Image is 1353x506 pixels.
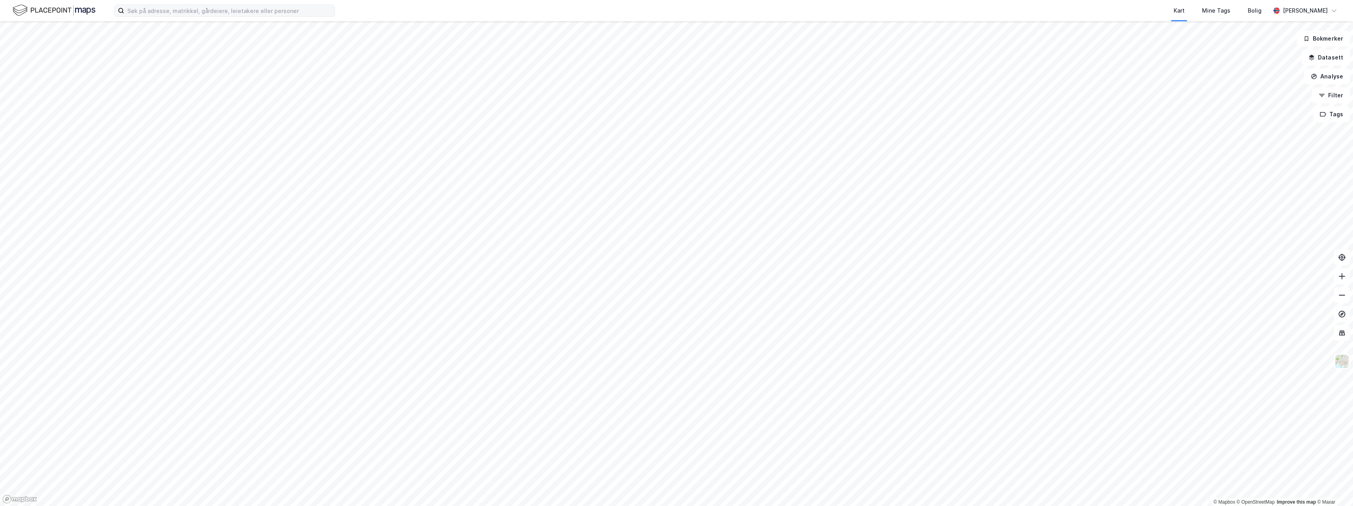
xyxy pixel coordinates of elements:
button: Analyse [1304,69,1350,84]
a: Mapbox homepage [2,495,37,504]
input: Søk på adresse, matrikkel, gårdeiere, leietakere eller personer [124,5,335,17]
div: Kontrollprogram for chat [1314,468,1353,506]
button: Bokmerker [1297,31,1350,47]
div: [PERSON_NAME] [1283,6,1328,15]
img: logo.f888ab2527a4732fd821a326f86c7f29.svg [13,4,95,17]
button: Tags [1313,106,1350,122]
div: Kart [1174,6,1185,15]
iframe: Chat Widget [1314,468,1353,506]
button: Datasett [1302,50,1350,65]
div: Bolig [1248,6,1262,15]
div: Mine Tags [1202,6,1230,15]
a: OpenStreetMap [1237,499,1275,505]
button: Filter [1312,87,1350,103]
a: Improve this map [1277,499,1316,505]
a: Mapbox [1213,499,1235,505]
img: Z [1334,354,1349,369]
